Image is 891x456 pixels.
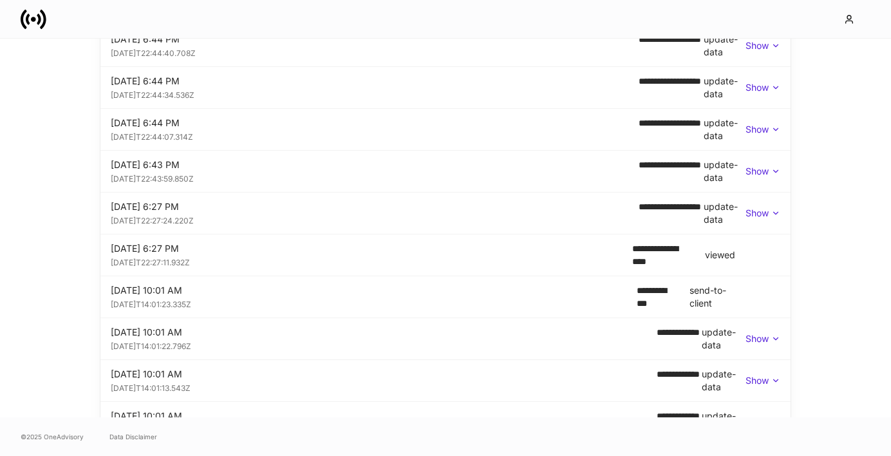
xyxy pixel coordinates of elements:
[109,432,157,442] a: Data Disclaimer
[746,165,769,178] p: Show
[702,368,746,394] div: update-data
[111,213,639,226] div: [DATE]T22:27:24.220Z
[689,284,735,310] div: send-to-client
[111,129,639,142] div: [DATE]T22:44:07.314Z
[111,75,639,88] div: [DATE] 6:44 PM
[705,249,735,261] div: viewed
[702,326,746,352] div: update-data
[746,332,769,345] p: Show
[111,158,639,171] div: [DATE] 6:43 PM
[111,339,657,352] div: [DATE]T14:01:22.796Z
[111,297,626,310] div: [DATE]T14:01:23.335Z
[111,326,657,339] div: [DATE] 10:01 AM
[704,117,746,142] div: update-data
[746,81,769,94] p: Show
[746,123,769,136] p: Show
[746,207,769,220] p: Show
[111,200,639,213] div: [DATE] 6:27 PM
[111,255,622,268] div: [DATE]T22:27:11.932Z
[746,416,769,429] p: Show
[111,242,622,255] div: [DATE] 6:27 PM
[111,368,657,381] div: [DATE] 10:01 AM
[21,432,84,442] span: © 2025 OneAdvisory
[111,410,657,423] div: [DATE] 10:01 AM
[111,381,657,394] div: [DATE]T14:01:13.543Z
[111,46,639,59] div: [DATE]T22:44:40.708Z
[704,200,746,226] div: update-data
[704,75,746,100] div: update-data
[111,284,626,297] div: [DATE] 10:01 AM
[746,374,769,387] p: Show
[704,158,746,184] div: update-data
[704,33,746,59] div: update-data
[100,360,791,401] div: [DATE] 10:01 AM[DATE]T14:01:13.543Z**** **** ***update-dataShow
[746,39,769,52] p: Show
[702,410,746,435] div: update-data
[111,171,639,184] div: [DATE]T22:43:59.850Z
[111,33,639,46] div: [DATE] 6:44 PM
[100,318,791,359] div: [DATE] 10:01 AM[DATE]T14:01:22.796Z**** **** ***update-dataShow
[111,88,639,100] div: [DATE]T22:44:34.536Z
[111,117,639,129] div: [DATE] 6:44 PM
